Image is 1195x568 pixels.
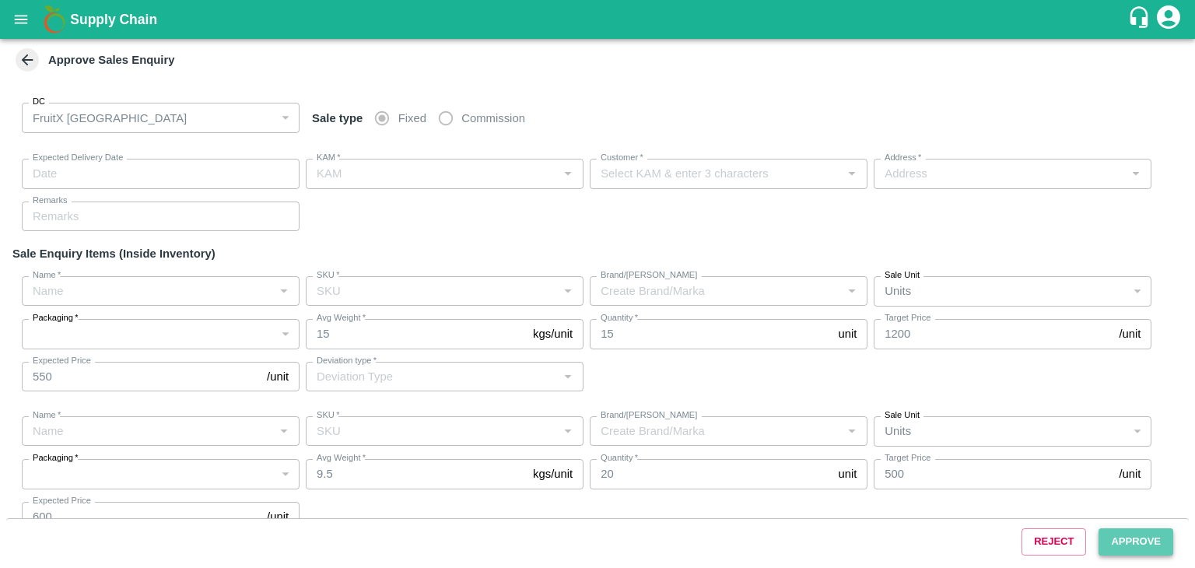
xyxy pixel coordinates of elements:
[33,452,79,465] label: Packaging
[461,110,525,127] span: Commission
[594,163,837,184] input: Select KAM & enter 3 characters
[26,281,269,301] input: Name
[317,152,341,164] label: KAM
[601,452,638,465] label: Quantity
[26,421,269,441] input: Name
[1127,5,1155,33] div: customer-support
[317,312,366,324] label: Avg Weight
[48,54,175,66] strong: Approve Sales Enquiry
[306,112,369,124] span: Sale type
[33,96,45,108] label: DC
[33,269,61,282] label: Name
[885,152,921,164] label: Address
[22,202,300,231] input: Remarks
[306,459,527,489] input: 0.0
[601,152,643,164] label: Customer
[601,312,638,324] label: Quantity
[885,282,911,300] p: Units
[317,355,377,367] label: Deviation type
[1119,325,1141,342] p: /unit
[22,159,289,188] input: Choose date, selected date is Sep 25, 2025
[317,452,366,465] label: Avg Weight
[601,269,697,282] label: Brand/[PERSON_NAME]
[878,163,1121,184] input: Address
[1119,465,1141,482] p: /unit
[39,4,70,35] img: logo
[590,459,832,489] input: 0.0
[594,281,837,301] input: Create Brand/Marka
[1022,528,1086,556] button: Reject
[33,152,123,164] label: Expected Delivery Date
[317,409,339,422] label: SKU
[838,465,857,482] p: unit
[838,325,857,342] p: unit
[33,312,79,324] label: Packaging
[310,281,553,301] input: SKU
[70,12,157,27] b: Supply Chain
[12,247,216,260] strong: Sale Enquiry Items (Inside Inventory)
[33,409,61,422] label: Name
[33,495,91,507] label: Expected Price
[33,195,68,207] label: Remarks
[3,2,39,37] button: open drawer
[306,319,527,349] input: 0.0
[310,163,553,184] input: KAM
[33,355,91,367] label: Expected Price
[590,319,832,349] input: 0.0
[1155,3,1183,36] div: account of current user
[310,366,553,387] input: Deviation Type
[317,269,339,282] label: SKU
[310,421,553,441] input: SKU
[267,508,289,525] p: /unit
[885,312,930,324] label: Target Price
[533,325,573,342] p: kgs/unit
[885,422,911,440] p: Units
[267,368,289,385] p: /unit
[885,409,920,422] label: Sale Unit
[70,9,1127,30] a: Supply Chain
[885,269,920,282] label: Sale Unit
[885,452,930,465] label: Target Price
[33,110,187,127] p: FruitX [GEOGRAPHIC_DATA]
[594,421,837,441] input: Create Brand/Marka
[1099,528,1173,556] button: Approve
[533,465,573,482] p: kgs/unit
[601,409,697,422] label: Brand/[PERSON_NAME]
[398,110,426,127] span: Fixed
